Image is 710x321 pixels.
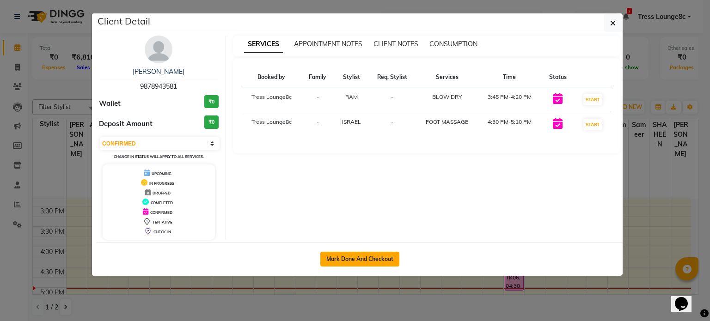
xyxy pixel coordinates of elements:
[294,40,362,48] span: APPOINTMENT NOTES
[153,191,171,195] span: DROPPED
[583,119,602,130] button: START
[541,67,574,87] th: Status
[152,171,171,176] span: UPCOMING
[422,93,472,101] div: BLOW DRY
[150,210,172,215] span: CONFIRMED
[478,67,541,87] th: Time
[320,252,399,266] button: Mark Done And Checkout
[242,67,301,87] th: Booked by
[583,94,602,105] button: START
[478,87,541,112] td: 3:45 PM-4:20 PM
[369,67,416,87] th: Req. Stylist
[153,220,172,224] span: TENTATIVE
[342,118,361,125] span: ISRAEL
[133,67,184,76] a: [PERSON_NAME]
[244,36,283,53] span: SERVICES
[416,67,478,87] th: Services
[204,95,219,109] h3: ₹0
[151,200,173,205] span: COMPLETED
[242,87,301,112] td: Tress Lounge8c
[345,93,358,100] span: RAM
[242,112,301,137] td: Tress Lounge8c
[422,118,472,126] div: FOOT MASSAGE
[301,112,334,137] td: -
[671,284,701,312] iframe: chat widget
[140,82,177,91] span: 9878943581
[429,40,477,48] span: CONSUMPTION
[114,154,204,159] small: Change in status will apply to all services.
[99,119,153,129] span: Deposit Amount
[99,98,121,109] span: Wallet
[145,36,172,63] img: avatar
[301,87,334,112] td: -
[153,230,171,234] span: CHECK-IN
[334,67,369,87] th: Stylist
[204,115,219,129] h3: ₹0
[373,40,418,48] span: CLIENT NOTES
[369,112,416,137] td: -
[478,112,541,137] td: 4:30 PM-5:10 PM
[98,14,150,28] h5: Client Detail
[301,67,334,87] th: Family
[149,181,174,186] span: IN PROGRESS
[369,87,416,112] td: -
